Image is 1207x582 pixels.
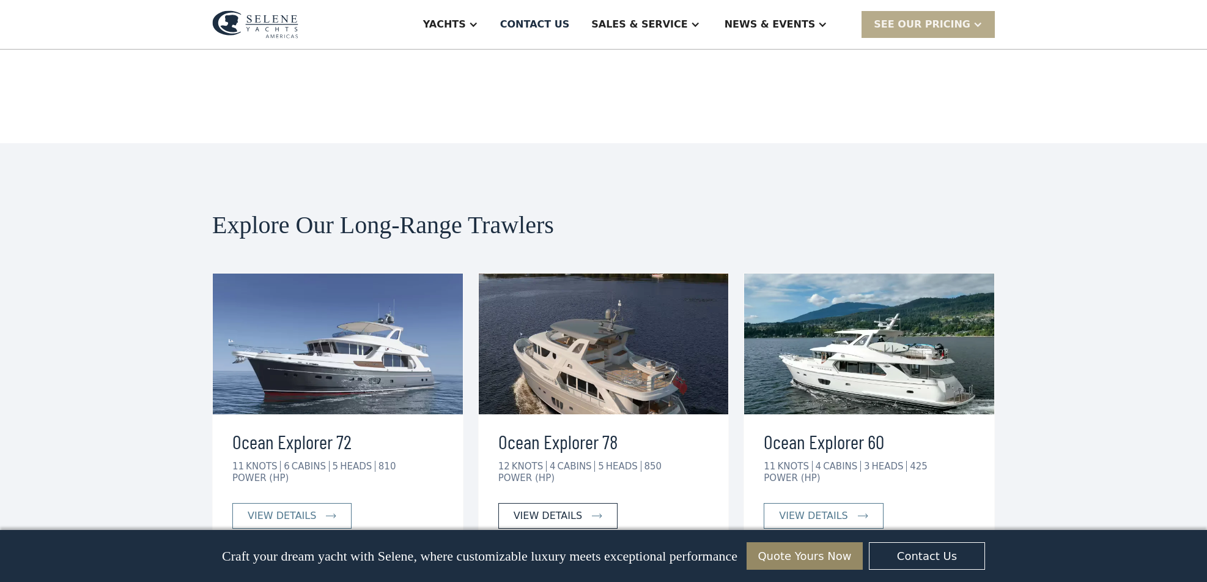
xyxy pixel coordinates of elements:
h3: Ocean Explorer 78 [498,427,709,456]
p: Craft your dream yacht with Selene, where customizable luxury meets exceptional performance [222,548,737,564]
strong: Yes, I'd like to receive SMS updates. [15,498,147,507]
img: icon [858,513,868,518]
div: POWER (HP) [764,472,820,483]
div: HEADS [340,461,375,472]
h3: Ocean Explorer 72 [232,427,443,456]
div: POWER (HP) [498,472,555,483]
div: view details [514,509,582,523]
div: SEE Our Pricing [874,17,970,32]
div: KNOTS [246,461,281,472]
img: logo [212,10,298,39]
strong: I want to subscribe to your Newsletter. [3,537,113,557]
img: icon [326,513,336,518]
div: CABINS [292,461,330,472]
div: 850 [644,461,662,472]
div: News & EVENTS [725,17,816,32]
span: Tick the box below to receive occasional updates, exclusive offers, and VIP access via text message. [1,417,195,450]
div: HEADS [871,461,907,472]
a: view details [498,503,618,529]
div: 4 [550,461,556,472]
a: Contact Us [869,542,985,570]
img: icon [592,513,602,518]
div: Sales & Service [591,17,687,32]
div: KNOTS [512,461,547,472]
div: 11 [764,461,775,472]
a: view details [764,503,883,529]
span: Unsubscribe any time by clicking the link at the bottom of any message [3,537,195,568]
div: 425 [910,461,928,472]
div: view details [779,509,847,523]
div: Contact US [500,17,570,32]
div: CABINS [557,461,595,472]
div: POWER (HP) [232,472,289,483]
div: 6 [284,461,290,472]
div: 12 [498,461,510,472]
div: 5 [333,461,339,472]
span: Reply STOP to unsubscribe at any time. [3,498,190,518]
div: 5 [598,461,604,472]
div: 810 [378,461,396,472]
div: 11 [232,461,244,472]
input: I want to subscribe to your Newsletter.Unsubscribe any time by clicking the link at the bottom of... [3,535,12,544]
a: Quote Yours Now [747,542,863,570]
h2: Explore Our Long-Range Trawlers [212,212,995,239]
div: 4 [816,461,822,472]
div: view details [248,509,316,523]
div: HEADS [606,461,641,472]
div: Yachts [423,17,466,32]
a: view details [232,503,352,529]
div: 3 [864,461,870,472]
div: SEE Our Pricing [862,11,995,37]
span: We respect your time - only the good stuff, never spam. [1,458,190,479]
div: KNOTS [777,461,812,472]
h3: Ocean Explorer 60 [764,427,975,456]
div: CABINS [823,461,861,472]
input: Yes, I'd like to receive SMS updates.Reply STOP to unsubscribe at any time. [3,496,12,505]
